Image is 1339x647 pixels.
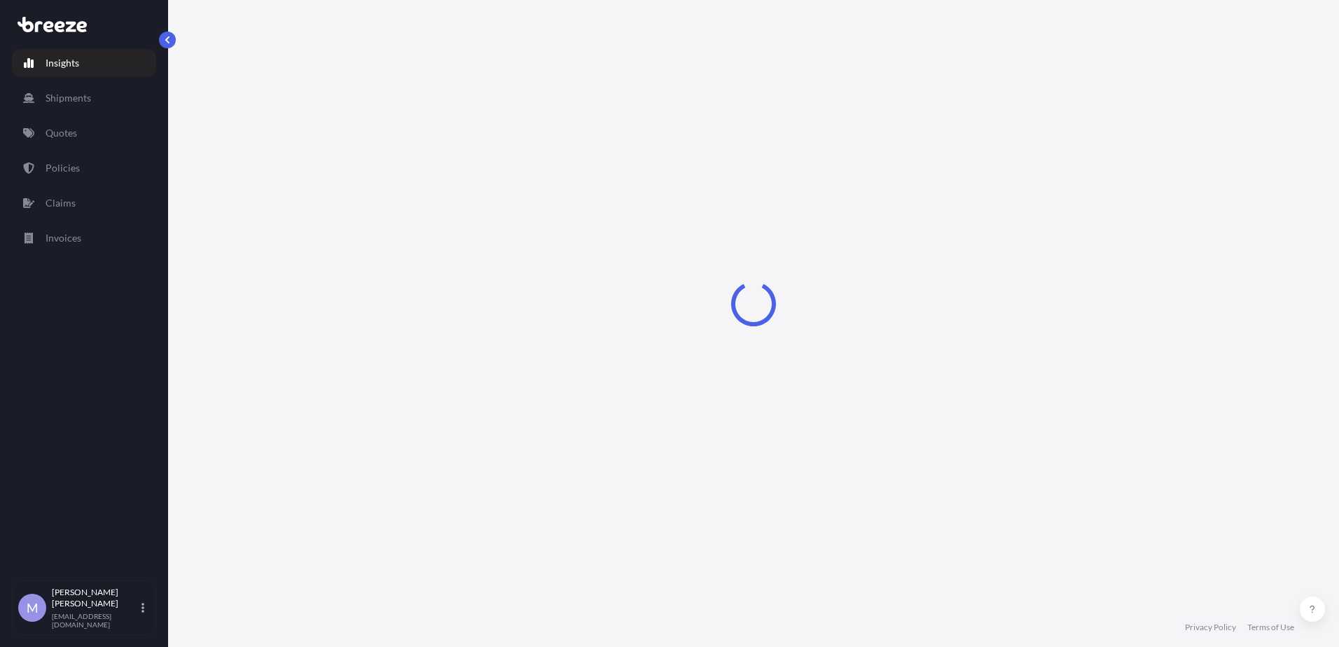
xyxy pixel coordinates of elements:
[46,56,79,70] p: Insights
[12,119,156,147] a: Quotes
[46,126,77,140] p: Quotes
[52,612,139,629] p: [EMAIL_ADDRESS][DOMAIN_NAME]
[27,601,39,615] span: M
[1247,622,1294,633] a: Terms of Use
[12,84,156,112] a: Shipments
[12,154,156,182] a: Policies
[12,49,156,77] a: Insights
[52,587,139,609] p: [PERSON_NAME] [PERSON_NAME]
[46,196,76,210] p: Claims
[46,91,91,105] p: Shipments
[46,161,80,175] p: Policies
[1185,622,1236,633] a: Privacy Policy
[12,189,156,217] a: Claims
[12,224,156,252] a: Invoices
[46,231,81,245] p: Invoices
